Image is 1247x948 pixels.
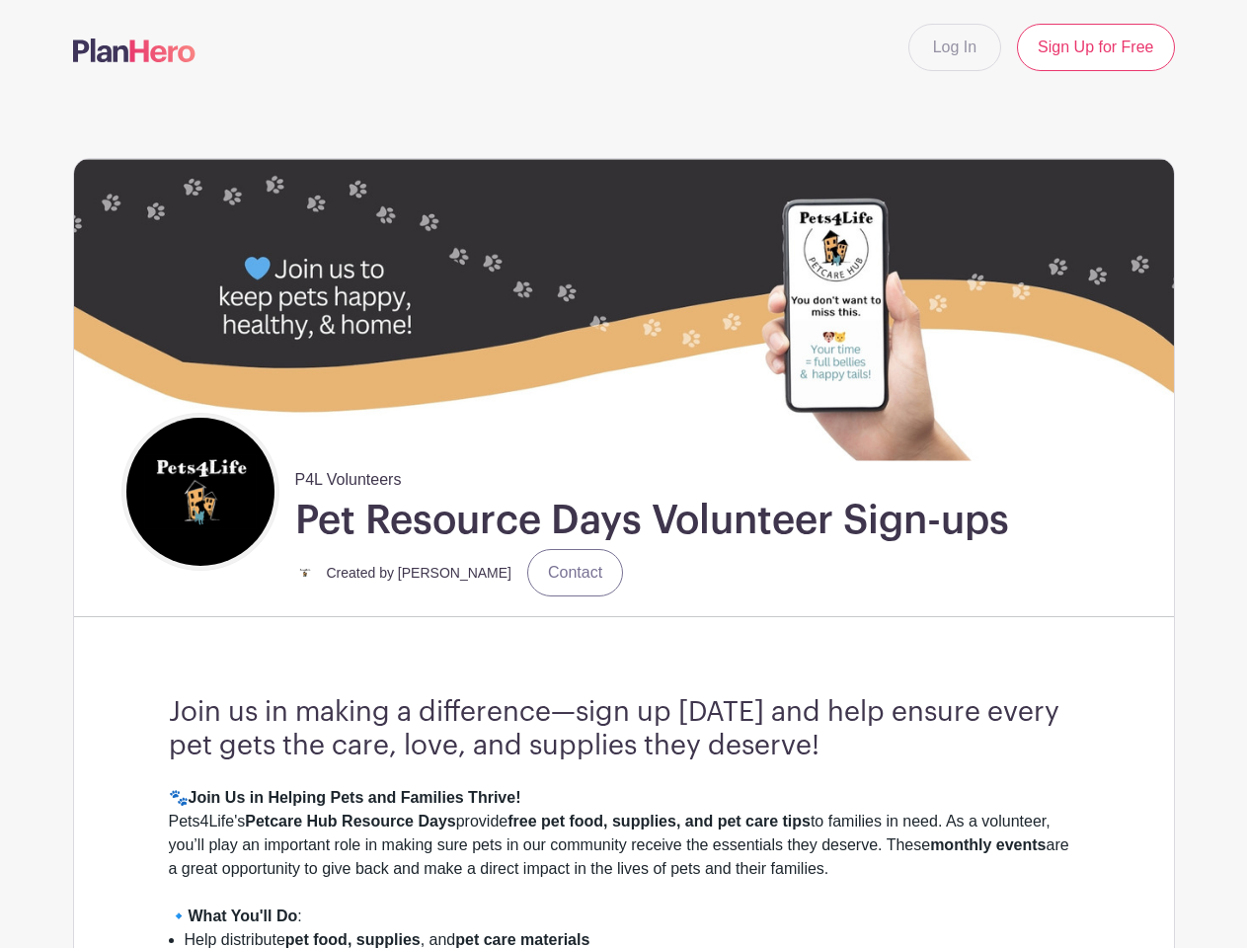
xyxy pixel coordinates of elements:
[73,39,195,62] img: logo-507f7623f17ff9eddc593b1ce0a138ce2505c220e1c5a4e2b4648c50719b7d32.svg
[930,836,1046,853] strong: monthly events
[908,24,1001,71] a: Log In
[245,813,455,829] strong: Petcare Hub Resource Days
[527,549,623,596] a: Contact
[507,813,811,829] strong: free pet food, supplies, and pet care tips
[455,931,589,948] strong: pet care materials
[1017,24,1174,71] a: Sign Up for Free
[295,563,315,583] img: small%20square%20logo.jpg
[169,696,1079,762] h3: Join us in making a difference—sign up [DATE] and help ensure every pet gets the care, love, and ...
[74,159,1174,460] img: 40210%20Zip%20(7).jpg
[295,460,402,492] span: P4L Volunteers
[189,908,298,924] strong: What You'll Do
[169,905,1079,928] div: 🔹 :
[295,496,1009,545] h1: Pet Resource Days Volunteer Sign-ups
[169,786,1079,905] div: 🐾 Pets4Life's provide to families in need. As a volunteer, you’ll play an important role in makin...
[189,789,521,806] strong: Join Us in Helping Pets and Families Thrive!
[327,565,512,581] small: Created by [PERSON_NAME]
[285,931,421,948] strong: pet food, supplies
[126,418,274,566] img: square%20black%20logo%20FB%20profile.jpg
